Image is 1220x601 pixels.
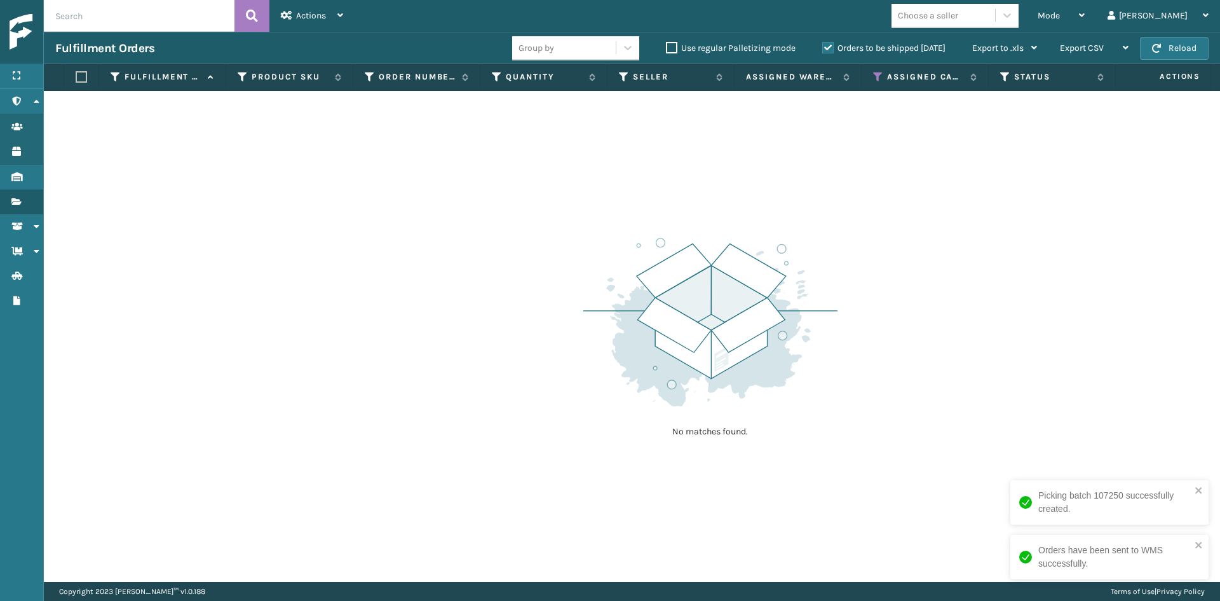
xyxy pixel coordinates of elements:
[822,43,945,53] label: Orders to be shipped [DATE]
[518,41,554,55] div: Group by
[1060,43,1104,53] span: Export CSV
[972,43,1024,53] span: Export to .xls
[1120,66,1208,87] span: Actions
[252,71,329,83] label: Product SKU
[1038,489,1191,516] div: Picking batch 107250 successfully created.
[10,14,124,50] img: logo
[1195,540,1203,552] button: close
[1038,544,1191,570] div: Orders have been sent to WMS successfully.
[59,582,205,601] p: Copyright 2023 [PERSON_NAME]™ v 1.0.188
[898,9,958,22] div: Choose a seller
[379,71,456,83] label: Order Number
[296,10,326,21] span: Actions
[666,43,796,53] label: Use regular Palletizing mode
[633,71,710,83] label: Seller
[506,71,583,83] label: Quantity
[1038,10,1060,21] span: Mode
[1140,37,1209,60] button: Reload
[746,71,837,83] label: Assigned Warehouse
[1014,71,1091,83] label: Status
[1195,485,1203,497] button: close
[887,71,964,83] label: Assigned Carrier Service
[55,41,154,56] h3: Fulfillment Orders
[125,71,201,83] label: Fulfillment Order Id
